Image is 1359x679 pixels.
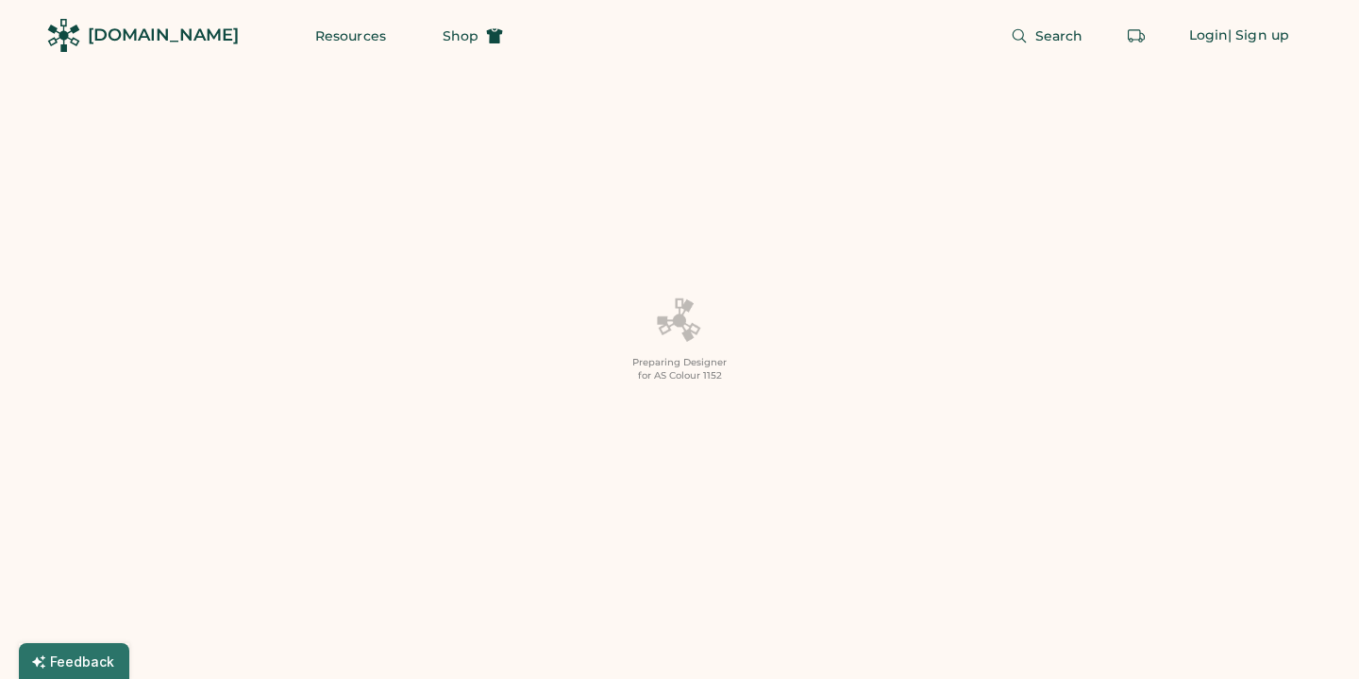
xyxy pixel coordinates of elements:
button: Resources [293,17,409,55]
button: Search [988,17,1106,55]
span: Search [1035,29,1083,42]
button: Retrieve an order [1117,17,1155,55]
div: Preparing Designer for AS Colour 1152 [632,356,727,382]
button: Shop [420,17,526,55]
div: Login [1189,26,1229,45]
img: Rendered Logo - Screens [47,19,80,52]
span: Shop [443,29,478,42]
div: [DOMAIN_NAME] [88,24,239,47]
img: Platens-Black-Loader-Spin-rich%20black.webp [657,297,702,344]
iframe: Front Chat [1269,594,1351,675]
div: | Sign up [1228,26,1289,45]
